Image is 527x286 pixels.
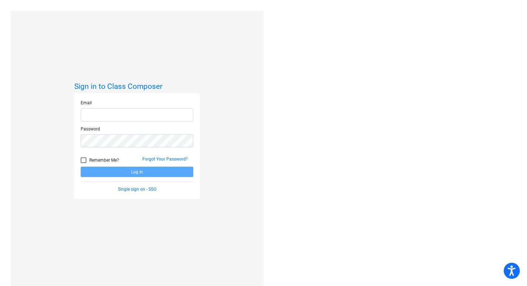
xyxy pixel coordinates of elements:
label: Password [81,126,100,132]
a: Single sign on - SSO [118,187,156,192]
a: Forgot Your Password? [142,157,188,162]
h3: Sign in to Class Composer [74,82,200,91]
label: Email [81,100,92,106]
span: Remember Me? [89,156,119,165]
button: Log In [81,167,193,177]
